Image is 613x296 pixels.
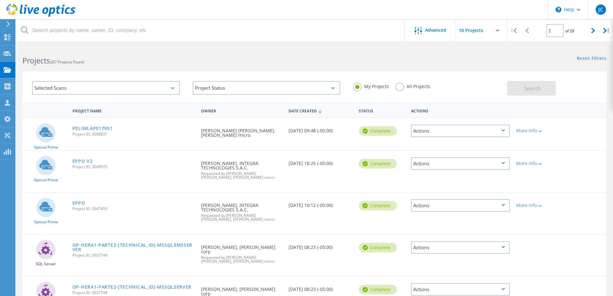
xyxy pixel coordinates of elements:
span: SQL Server [36,262,56,266]
div: Complete [359,285,397,294]
a: EPPO V2 [72,159,93,163]
div: [DATE] 10:12 (-05:00) [285,193,356,214]
div: | [600,19,613,42]
div: Actions [411,125,510,137]
div: More Info [516,203,557,208]
svg: \n [556,7,561,12]
span: Project ID: 3049575 [72,165,195,169]
div: Date Created [285,104,356,117]
div: [PERSON_NAME], [PERSON_NAME] corp [198,235,285,270]
span: Advanced [425,28,446,32]
a: PELIWLAP017951 [72,126,113,131]
span: Optical Prime [34,145,58,149]
a: EPPO [72,201,85,205]
input: Search projects by name, owner, ID, company, etc [16,19,405,42]
div: Owner [198,104,285,116]
span: of 29 [565,28,574,34]
a: OP-HERA1-PARTE2-[TECHNICAL_ID]-MSSQLSERVER [72,285,191,289]
span: Requested by [PERSON_NAME] [PERSON_NAME], [PERSON_NAME] micro [201,172,282,179]
div: Selected Scans [32,81,180,95]
div: Complete [359,243,397,252]
a: OP-HERA1-PARTE2-[TECHNICAL_ID]-MSSQL$MSSERVER [72,243,195,252]
button: Search [507,81,556,95]
div: Complete [359,201,397,210]
div: Actions [411,241,510,254]
span: Project ID: 3037749 [72,253,195,257]
span: Requested by [PERSON_NAME] [PERSON_NAME], [PERSON_NAME] micro [201,214,282,221]
div: [DATE] 08:23 (-05:00) [285,235,356,256]
div: | [507,19,520,42]
div: Actions [408,104,513,116]
div: [PERSON_NAME] [PERSON_NAME], [PERSON_NAME] micro [198,118,285,144]
a: Live Optics Dashboard [6,13,75,18]
label: All Projects [395,83,430,89]
div: [DATE] 18:25 (-05:00) [285,151,356,172]
div: [PERSON_NAME], INTEGRA TECHNOLOGIES S.A.C. [198,193,285,228]
div: Actions [411,199,510,212]
div: Actions [411,157,510,170]
span: Search [524,85,541,92]
span: Optical Prime [34,178,58,182]
div: Complete [359,126,397,136]
span: 287 Projects Found [50,59,84,65]
span: Project ID: 3047455 [72,207,195,211]
a: Reset Filters [577,56,607,62]
div: Complete [359,159,397,169]
div: [PERSON_NAME], INTEGRA TECHNOLOGIES S.A.C. [198,151,285,186]
div: Actions [411,283,510,296]
span: Optical Prime [34,220,58,224]
div: More Info [516,161,557,166]
span: JC [598,7,603,12]
div: Status [356,104,408,116]
div: More Info [516,128,557,133]
label: My Projects [353,83,389,89]
span: Project ID: 3068831 [72,132,195,136]
span: Project ID: 3037748 [72,291,195,295]
span: Requested by [PERSON_NAME] [PERSON_NAME], [PERSON_NAME] micro [201,256,282,263]
div: Project Name [69,104,198,116]
div: [DATE] 09:48 (-05:00) [285,118,356,139]
div: Project Status [193,81,340,95]
b: Projects [22,55,50,66]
